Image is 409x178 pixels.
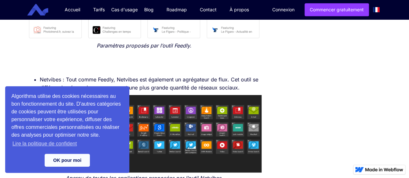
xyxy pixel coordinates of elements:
span: Algorithma utilise des cookies nécessaires au bon fonctionnement du site. D'autres catégories de ... [11,92,123,149]
a: learn more about cookies [11,139,78,149]
div: Cas d'usage [111,6,138,13]
p: ‍ [27,64,262,72]
a: Commencer gratuitement [305,3,369,16]
a: dismiss cookie message [45,154,90,167]
a: Connexion [267,4,299,16]
em: Paramètres proposés par l’outil Feedly. [97,42,191,49]
img: Made in Webflow [365,168,403,172]
div: cookieconsent [5,86,129,173]
li: Netvibes : Tout comme Feedly, Netvibes est également un agrégateur de flux. Cet outil se différen... [40,76,262,92]
p: ‍ [27,53,262,61]
a: home [32,4,53,16]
